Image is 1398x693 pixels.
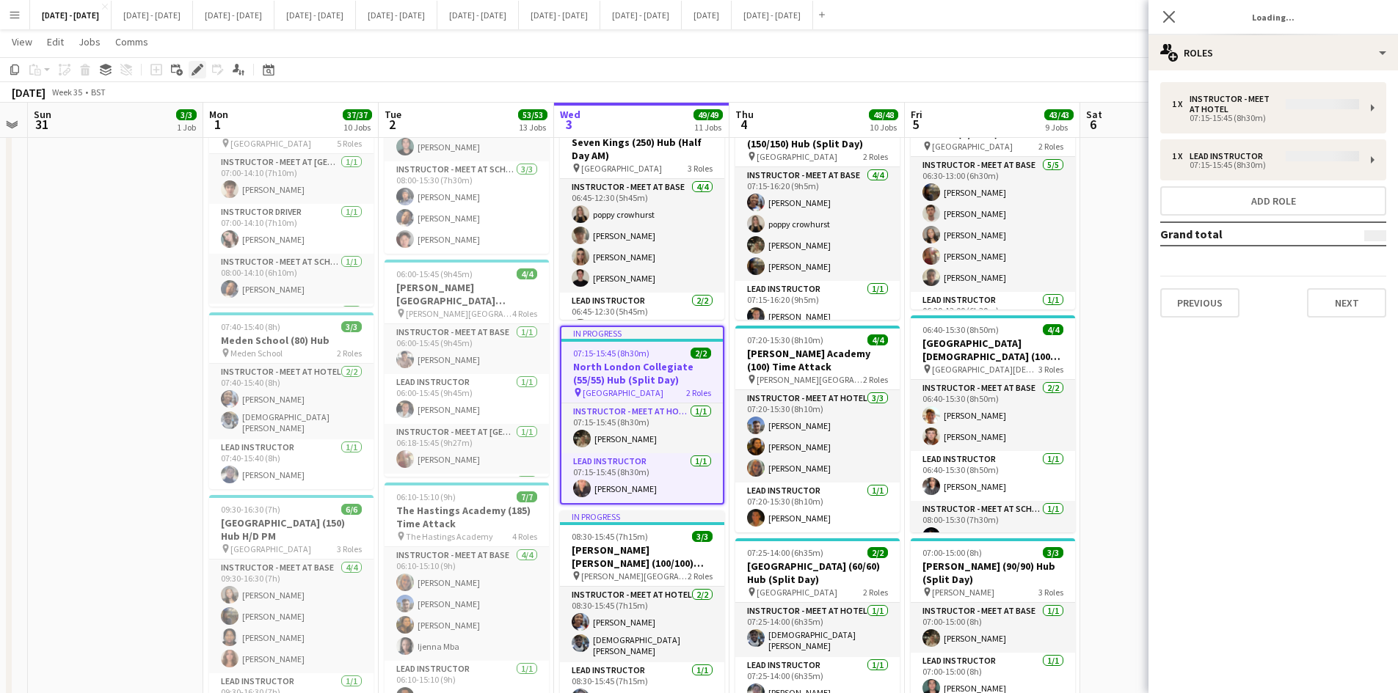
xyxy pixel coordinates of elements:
[747,334,823,345] span: 07:20-15:30 (8h10m)
[867,334,888,345] span: 4/4
[337,543,362,554] span: 3 Roles
[694,122,722,133] div: 11 Jobs
[560,136,724,162] h3: Seven Kings (250) Hub (Half Day AM)
[863,587,888,598] span: 2 Roles
[863,151,888,162] span: 2 Roles
[691,348,711,359] span: 2/2
[911,157,1075,292] app-card-role: Instructor - Meet at Base5/506:30-13:00 (6h30m)[PERSON_NAME][PERSON_NAME][PERSON_NAME][PERSON_NAM...
[560,326,724,505] app-job-card: In progress07:15-15:45 (8h30m)2/2North London Collegiate (55/55) Hub (Split Day) [GEOGRAPHIC_DATA...
[1043,547,1063,558] span: 3/3
[735,103,900,320] app-job-card: 07:15-16:20 (9h5m)5/5The Worthgate School (150/150) Hub (Split Day) [GEOGRAPHIC_DATA]2 RolesInstr...
[735,390,900,483] app-card-role: Instructor - Meet at Hotel3/307:20-15:30 (8h10m)[PERSON_NAME][PERSON_NAME][PERSON_NAME]
[932,141,1013,152] span: [GEOGRAPHIC_DATA]
[34,108,51,121] span: Sun
[385,260,549,477] app-job-card: 06:00-15:45 (9h45m)4/4[PERSON_NAME][GEOGRAPHIC_DATA][PERSON_NAME] (100) Time Attack [PERSON_NAME]...
[6,32,38,51] a: View
[1084,116,1102,133] span: 6
[911,603,1075,653] app-card-role: Instructor - Meet at Base1/107:00-15:00 (8h)[PERSON_NAME]
[109,32,154,51] a: Comms
[867,547,888,558] span: 2/2
[177,122,196,133] div: 1 Job
[209,334,374,347] h3: Meden School (80) Hub
[396,491,456,502] span: 06:10-15:10 (9h)
[209,254,374,304] app-card-role: Instructor - Meet at School1/108:00-14:10 (6h10m)[PERSON_NAME]
[735,281,900,331] app-card-role: Lead Instructor1/107:15-16:20 (9h5m)[PERSON_NAME]
[406,308,512,319] span: [PERSON_NAME][GEOGRAPHIC_DATA][PERSON_NAME]
[869,109,898,120] span: 48/48
[221,504,280,515] span: 09:30-16:30 (7h)
[688,163,713,174] span: 3 Roles
[735,347,900,373] h3: [PERSON_NAME] Academy (100) Time Attack
[79,35,101,48] span: Jobs
[337,138,362,149] span: 5 Roles
[561,403,723,453] app-card-role: Instructor - Meet at Hotel1/107:15-15:45 (8h30m)[PERSON_NAME]
[396,268,473,279] span: 06:00-15:45 (9h45m)
[692,531,713,542] span: 3/3
[341,321,362,332] span: 3/3
[1160,222,1325,246] td: Grand total
[41,32,70,51] a: Edit
[517,491,537,502] span: 7/7
[230,348,283,359] span: Meden School
[932,587,994,598] span: [PERSON_NAME]
[735,560,900,586] h3: [GEOGRAPHIC_DATA] (60/60) Hub (Split Day)
[221,321,280,332] span: 07:40-15:40 (8h)
[385,424,549,474] app-card-role: Instructor - Meet at [GEOGRAPHIC_DATA]1/106:18-15:45 (9h27m)[PERSON_NAME]
[922,547,982,558] span: 07:00-15:00 (8h)
[209,108,228,121] span: Mon
[193,1,274,29] button: [DATE] - [DATE]
[343,109,372,120] span: 37/37
[911,315,1075,532] app-job-card: 06:40-15:30 (8h50m)4/4[GEOGRAPHIC_DATA][DEMOGRAPHIC_DATA] (100) Hub [GEOGRAPHIC_DATA][DEMOGRAPHIC...
[560,510,724,522] div: In progress
[274,1,356,29] button: [DATE] - [DATE]
[30,1,112,29] button: [DATE] - [DATE]
[733,116,754,133] span: 4
[230,138,311,149] span: [GEOGRAPHIC_DATA]
[735,603,900,657] app-card-role: Instructor - Meet at Hotel1/107:25-14:00 (6h35m)[DEMOGRAPHIC_DATA][PERSON_NAME]
[1045,122,1073,133] div: 9 Jobs
[406,531,493,542] span: The Hastings Academy
[870,122,898,133] div: 10 Jobs
[560,587,724,662] app-card-role: Instructor - Meet at Hotel2/208:30-15:45 (7h15m)[PERSON_NAME][DEMOGRAPHIC_DATA][PERSON_NAME]
[73,32,106,51] a: Jobs
[757,587,837,598] span: [GEOGRAPHIC_DATA]
[385,547,549,661] app-card-role: Instructor - Meet at Base4/406:10-15:10 (9h)[PERSON_NAME][PERSON_NAME][PERSON_NAME]Ijenna Mba
[911,337,1075,363] h3: [GEOGRAPHIC_DATA][DEMOGRAPHIC_DATA] (100) Hub
[337,348,362,359] span: 2 Roles
[735,326,900,532] div: 07:20-15:30 (8h10m)4/4[PERSON_NAME] Academy (100) Time Attack [PERSON_NAME][GEOGRAPHIC_DATA]2 Rol...
[732,1,813,29] button: [DATE] - [DATE]
[1160,288,1239,318] button: Previous
[115,35,148,48] span: Comms
[209,304,374,353] app-card-role: Lead Instructor1/1
[735,167,900,281] app-card-role: Instructor - Meet at Base4/407:15-16:20 (9h5m)[PERSON_NAME]poppy crowhurst[PERSON_NAME][PERSON_NAME]
[735,108,754,121] span: Thu
[1038,587,1063,598] span: 3 Roles
[518,109,547,120] span: 53/53
[385,47,549,254] div: 06:00-15:30 (9h30m)4/4[GEOGRAPHIC_DATA], Ealing (100) Hub [GEOGRAPHIC_DATA]2 RolesLead Instructor...
[747,547,823,558] span: 07:25-14:00 (6h35m)
[693,109,723,120] span: 49/49
[209,89,374,307] app-job-card: 07:00-14:10 (7h10m)5/5[GEOGRAPHIC_DATA] (115/115) Hub (Split Day) [GEOGRAPHIC_DATA]5 RolesInstruc...
[688,571,713,582] span: 2 Roles
[48,87,85,98] span: Week 35
[209,312,374,489] app-job-card: 07:40-15:40 (8h)3/3Meden School (80) Hub Meden School2 RolesInstructor - Meet at Hotel2/207:40-15...
[911,292,1075,342] app-card-role: Lead Instructor1/106:30-13:00 (6h30m)
[512,308,537,319] span: 4 Roles
[437,1,519,29] button: [DATE] - [DATE]
[581,163,662,174] span: [GEOGRAPHIC_DATA]
[911,380,1075,451] app-card-role: Instructor - Meet at Base2/206:40-15:30 (8h50m)[PERSON_NAME][PERSON_NAME]
[343,122,371,133] div: 10 Jobs
[932,364,1038,375] span: [GEOGRAPHIC_DATA][DEMOGRAPHIC_DATA]
[573,348,649,359] span: 07:15-15:45 (8h30m)
[560,108,580,121] span: Wed
[911,451,1075,501] app-card-role: Lead Instructor1/106:40-15:30 (8h50m)[PERSON_NAME]
[560,103,724,320] div: In progress06:45-12:30 (5h45m)8/8Seven Kings (250) Hub (Half Day AM) [GEOGRAPHIC_DATA]3 RolesInst...
[356,1,437,29] button: [DATE] - [DATE]
[561,327,723,339] div: In progress
[91,87,106,98] div: BST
